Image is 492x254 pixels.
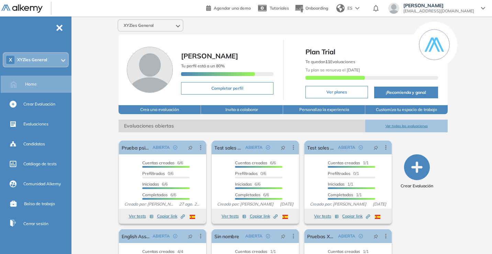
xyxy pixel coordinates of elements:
span: 1/1 [328,249,369,254]
span: pushpin [373,145,378,150]
span: Onboarding [305,5,328,11]
span: 27 ago. 2025 [176,201,203,207]
span: [DATE] [277,201,296,207]
span: Prefiltrados [328,171,350,176]
span: Te quedan Evaluaciones [305,59,355,64]
span: Prefiltrados [142,171,165,176]
span: ABIERTA [338,144,355,151]
span: 1/1 [328,181,353,187]
span: Creado por: [PERSON_NAME] [214,201,276,207]
span: 4/4 [142,249,183,254]
span: Iniciadas [142,181,159,187]
span: 1/1 [235,249,276,254]
button: Copiar link [250,212,278,220]
span: Iniciadas [235,181,252,187]
img: world [336,4,345,12]
b: 11 [325,59,330,64]
span: Cuentas creadas [328,249,360,254]
img: Foto de perfil [127,47,173,93]
span: 1/1 [328,160,369,165]
span: pushpin [188,233,193,239]
span: Copiar link [250,213,278,219]
button: pushpin [276,231,291,242]
span: Creado por: [PERSON_NAME] [122,201,176,207]
button: Ver planes [305,86,368,98]
button: Customiza tu espacio de trabajo [365,105,447,114]
button: pushpin [183,142,198,153]
span: XYZies General [124,23,154,28]
span: Completados [142,192,168,197]
a: Sin nombre [214,229,239,243]
span: Iniciadas [328,181,345,187]
button: Completar perfil [181,82,273,95]
img: ESP [282,215,288,219]
span: Home [25,81,37,87]
span: Evaluaciones [23,121,48,127]
span: check-circle [266,234,270,238]
span: Cerrar sesión [23,221,48,227]
span: pushpin [188,145,193,150]
span: check-circle [359,145,363,150]
button: pushpin [368,231,383,242]
span: X [9,57,12,63]
span: Agendar una demo [214,5,251,11]
span: ES [347,5,353,11]
span: 0/6 [235,171,266,176]
span: [PERSON_NAME] [403,3,474,8]
img: Logo [1,4,43,13]
span: Cuentas creadas [235,249,267,254]
a: English Assesment [122,229,150,243]
span: 6/6 [142,160,183,165]
span: 6/6 [142,192,176,197]
span: Tu plan se renueva el [305,67,360,73]
img: arrow [355,7,359,10]
button: Ver todas las evaluaciones [365,120,447,132]
span: Completados [328,192,353,197]
a: Prueba psicotecnica [122,141,150,154]
b: [DATE] [346,67,360,73]
span: 0/1 [328,171,359,176]
span: 6/6 [235,181,260,187]
span: XYZies General [17,57,47,63]
span: ABIERTA [153,144,170,151]
button: pushpin [368,142,383,153]
button: Ver tests [314,212,339,220]
span: Catálogo de tests [23,161,57,167]
span: pushpin [281,145,286,150]
span: 0/6 [142,171,174,176]
span: [PERSON_NAME] [181,52,238,60]
img: ESP [190,215,195,219]
span: Comunidad Alkemy [23,181,61,187]
button: Personaliza la experiencia [283,105,365,114]
span: ABIERTA [338,233,355,239]
a: Test sales agent [307,141,335,154]
button: Onboarding [294,1,328,16]
button: Crea una evaluación [119,105,201,114]
img: ESP [375,215,380,219]
span: check-circle [173,234,177,238]
span: 1/1 [328,192,362,197]
span: Cuentas creadas [142,160,175,165]
span: [EMAIL_ADDRESS][DOMAIN_NAME] [403,8,474,14]
span: 6/6 [235,160,276,165]
a: Agendar una demo [206,3,251,12]
span: ABIERTA [245,144,262,151]
span: Completados [235,192,260,197]
button: Ver tests [129,212,154,220]
button: pushpin [276,142,291,153]
span: ABIERTA [153,233,170,239]
span: [DATE] [370,201,389,207]
span: Plan Trial [305,47,438,57]
button: Invita a colaborar [201,105,283,114]
span: Crear Evaluación [23,101,55,107]
span: Copiar link [342,213,370,219]
button: Copiar link [342,212,370,220]
button: Crear Evaluación [401,154,433,189]
span: Copiar link [157,213,185,219]
span: Tu perfil está a un 80% [181,63,225,68]
span: pushpin [281,233,286,239]
span: 6/6 [235,192,269,197]
button: Ver tests [222,212,246,220]
span: Tutoriales [270,5,289,11]
span: Candidatos [23,141,45,147]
